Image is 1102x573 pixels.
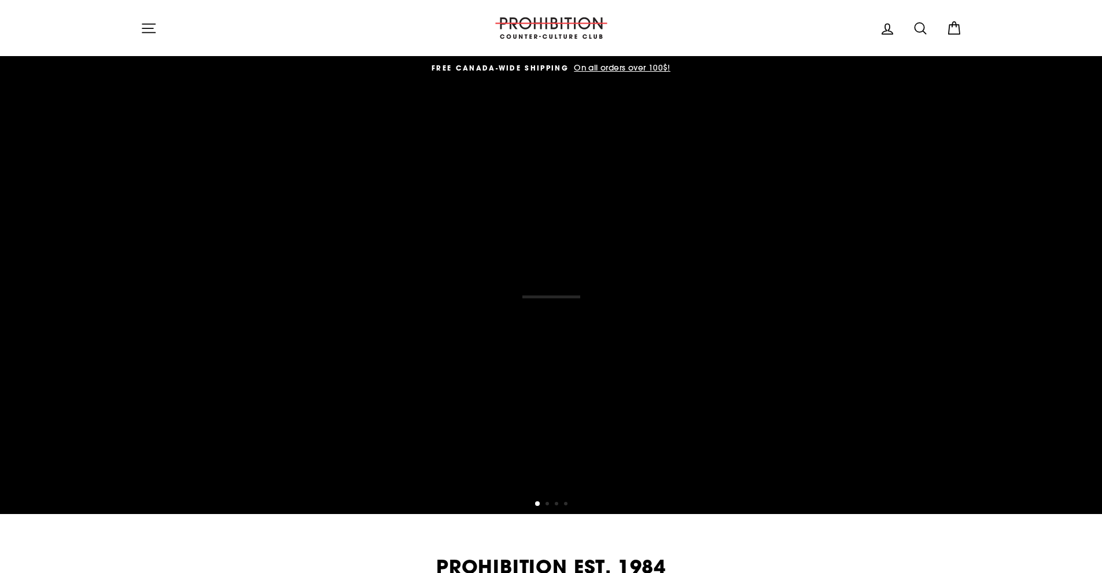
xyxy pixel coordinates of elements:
button: 3 [555,502,561,508]
button: 2 [546,502,551,508]
img: PROHIBITION COUNTER-CULTURE CLUB [493,17,609,39]
span: On all orders over 100$! [571,62,670,73]
span: FREE CANADA-WIDE SHIPPING [432,63,569,73]
button: 1 [535,501,541,507]
a: FREE CANADA-WIDE SHIPPING On all orders over 100$! [143,62,959,75]
button: 4 [564,502,570,508]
